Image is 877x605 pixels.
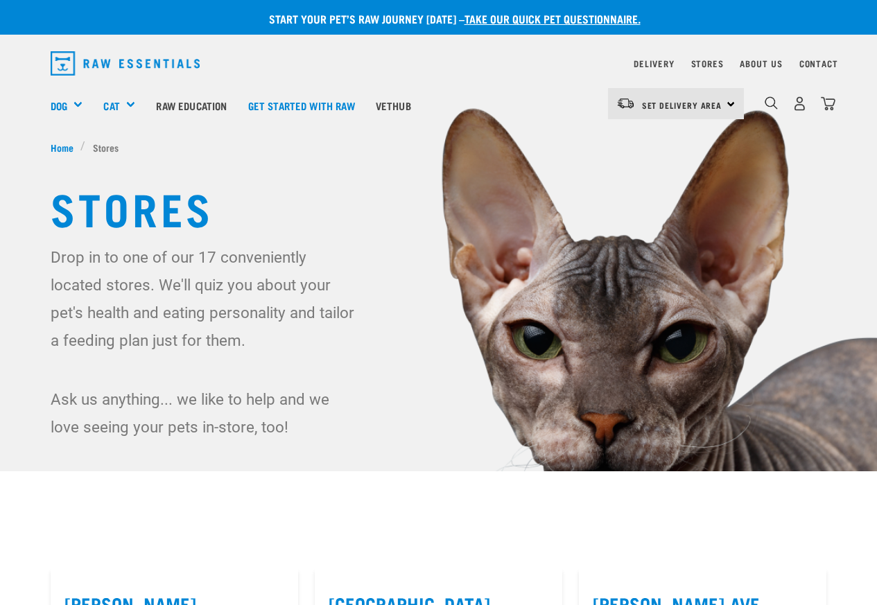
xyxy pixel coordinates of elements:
[51,385,361,441] p: Ask us anything... we like to help and we love seeing your pets in-store, too!
[51,140,827,155] nav: breadcrumbs
[792,96,807,111] img: user.png
[51,140,81,155] a: Home
[464,15,641,21] a: take our quick pet questionnaire.
[765,96,778,109] img: home-icon-1@2x.png
[799,61,838,66] a: Contact
[740,61,782,66] a: About Us
[365,78,422,133] a: Vethub
[616,97,635,109] img: van-moving.png
[146,78,237,133] a: Raw Education
[821,96,835,111] img: home-icon@2x.png
[238,78,365,133] a: Get started with Raw
[51,51,200,76] img: Raw Essentials Logo
[642,103,722,107] span: Set Delivery Area
[51,98,67,114] a: Dog
[691,61,724,66] a: Stores
[634,61,674,66] a: Delivery
[51,243,361,354] p: Drop in to one of our 17 conveniently located stores. We'll quiz you about your pet's health and ...
[51,140,73,155] span: Home
[40,46,838,81] nav: dropdown navigation
[103,98,119,114] a: Cat
[51,182,827,232] h1: Stores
